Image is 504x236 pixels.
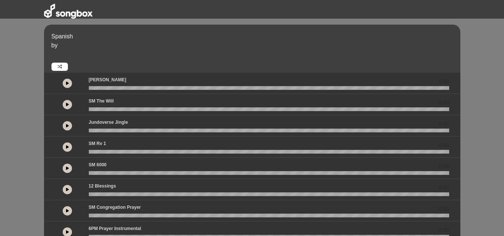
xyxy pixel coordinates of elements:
[89,119,128,126] p: Jundoverse Jingle
[51,32,458,41] p: Spanish
[89,225,141,232] p: 6PM Prayer Instrumental
[89,161,107,168] p: SM 6000
[439,99,449,107] span: 0.00
[439,184,449,192] span: 0.00
[439,120,449,128] span: 0.00
[439,78,449,85] span: 0.00
[89,204,141,211] p: SM Congregation Prayer
[89,183,116,189] p: 12 Blessings
[439,163,449,170] span: 0.00
[89,98,114,104] p: SM The Will
[51,42,58,48] span: by
[439,205,449,213] span: 0.00
[44,4,93,19] img: songbox-logo-white.png
[89,76,126,83] p: [PERSON_NAME]
[89,140,106,147] p: SM Rv 1
[439,226,449,234] span: 0.00
[439,141,449,149] span: 0.00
